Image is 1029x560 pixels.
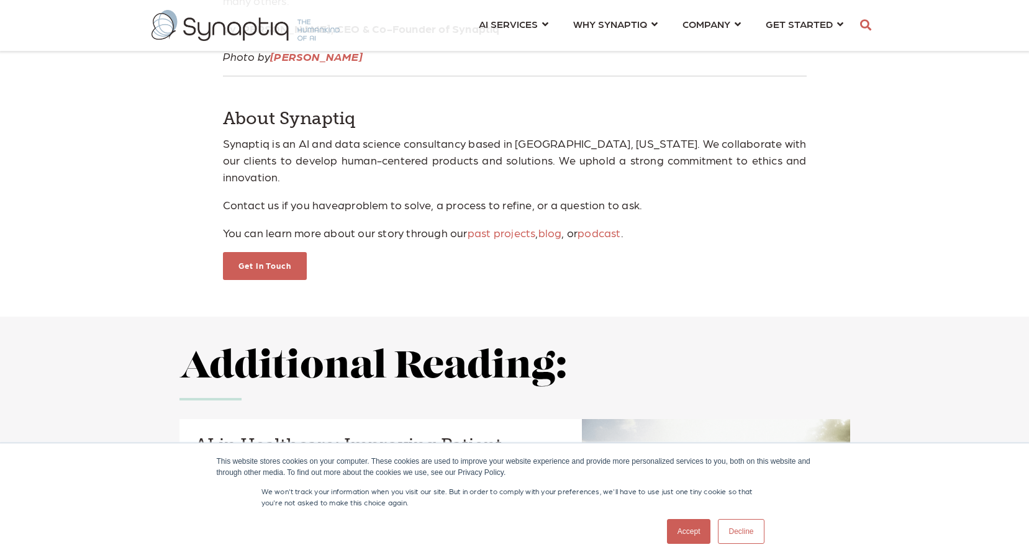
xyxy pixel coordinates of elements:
[338,198,345,211] em: a
[466,3,856,48] nav: menu
[270,50,363,63] a: [PERSON_NAME]
[573,12,658,35] a: WHY SYNAPTIQ
[573,16,647,32] span: WHY SYNAPTIQ
[223,224,807,241] p: You can learn more about our story through our , , or .
[223,50,271,63] span: Photo by
[223,196,807,213] p: Contact us if you have problem to solve, a process to refine, or a question to ask.
[479,16,538,32] span: AI SERVICES
[217,456,813,478] div: This website stores cookies on your computer. These cookies are used to improve your website expe...
[479,12,548,35] a: AI SERVICES
[682,12,741,35] a: COMPANY
[667,519,711,544] a: Accept
[195,435,566,476] a: AI in Healthcare: Improving Patient Experience, Diagnosis, and Cost Efficiency
[223,108,807,129] h4: About Synaptiq
[152,10,340,41] img: synaptiq logo-2
[578,226,620,239] a: podcast
[468,226,536,239] a: past projects
[766,12,843,35] a: GET STARTED
[766,16,833,32] span: GET STARTED
[238,261,291,270] a: Get In Touch
[261,485,768,508] p: We won't track your information when you visit our site. But in order to comply with your prefere...
[682,16,730,32] span: COMPANY
[223,135,807,185] p: Synaptiq is an AI and data science consultancy based in [GEOGRAPHIC_DATA], [US_STATE]. We collabo...
[538,226,562,239] a: blog
[718,519,764,544] a: Decline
